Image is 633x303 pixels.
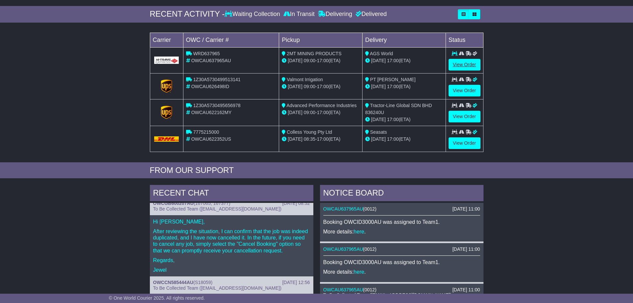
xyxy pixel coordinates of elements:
div: RECENT CHAT [150,185,313,203]
a: OWCAU637965AU [323,246,363,252]
span: OWCAU637965AU [191,58,231,63]
div: - (ETA) [282,83,360,90]
span: Tractor-Line Global SDN BHD 836240U [365,103,432,115]
span: [DATE] [288,58,302,63]
p: Regards, [153,257,310,263]
span: 08:35 [304,136,315,142]
span: [DATE] [371,136,386,142]
div: Waiting Collection [225,11,281,18]
div: ( ) [153,201,310,206]
span: 17:00 [317,136,329,142]
span: To Be Collected Team ([EMAIL_ADDRESS][DOMAIN_NAME]) [153,206,281,212]
div: RECENT ACTIVITY - [150,9,225,19]
a: OWCCN585444AU [153,280,193,285]
span: 09:00 [304,110,315,115]
span: 7775215000 [193,129,219,135]
span: 2MT MINING PRODUCTS [287,51,342,56]
span: [DATE] [371,117,386,122]
span: [DATE] [288,136,302,142]
span: [DATE] [288,110,302,115]
span: OWCAU622352US [191,136,231,142]
div: (ETA) [365,116,443,123]
td: Pickup [279,33,363,47]
span: To Be Collected Team ([EMAIL_ADDRESS][DOMAIN_NAME]) [153,285,281,291]
a: View Order [449,111,480,122]
p: Booking OWCID3000AU was assigned to Team1. [323,259,480,265]
div: - (ETA) [282,57,360,64]
div: ( ) [153,280,310,285]
span: 17:00 [317,58,329,63]
span: 17:00 [387,136,399,142]
div: - (ETA) [282,109,360,116]
div: (ETA) [365,136,443,143]
span: 1Z30A5730499513141 [193,77,240,82]
div: Delivering [316,11,354,18]
span: [DATE] [288,84,302,89]
span: 167065, 167377 [195,201,229,206]
span: To Be Collected Team ([EMAIL_ADDRESS][DOMAIN_NAME]) [323,292,452,298]
div: - (ETA) [282,136,360,143]
span: 09:00 [304,84,315,89]
span: [DATE] [371,58,386,63]
p: Hi [PERSON_NAME], [153,219,310,225]
div: NOTICE BOARD [320,185,483,203]
span: Advanced Performance Industries [286,103,357,108]
div: In Transit [282,11,316,18]
span: 1Z30A5730495656978 [193,103,240,108]
div: [DATE] 08:52 [282,201,310,206]
div: Delivered [354,11,387,18]
span: 17:00 [387,58,399,63]
span: 09:00 [304,58,315,63]
img: GetCarrierServiceLogo [154,57,179,64]
div: [DATE] 12:56 [282,280,310,285]
span: WRD637965 [193,51,220,56]
td: Carrier [150,33,183,47]
a: OWCAU637965AU [323,287,363,292]
img: GetCarrierServiceLogo [161,79,172,93]
div: (ETA) [365,57,443,64]
span: Seasats [370,129,387,135]
span: S18059 [195,280,211,285]
div: ( ) [323,246,480,252]
span: 17:00 [387,84,399,89]
span: [DATE] [371,84,386,89]
p: Booking OWCID3000AU was assigned to Team1. [323,219,480,225]
span: 0012 [365,246,375,252]
span: PT [PERSON_NAME] [370,77,416,82]
td: Delivery [362,33,446,47]
a: View Order [449,59,480,71]
span: 17:00 [317,110,329,115]
p: More details: . [323,228,480,235]
a: OWCGB600207AU [153,201,194,206]
span: Colless Young Pty Ltd [287,129,332,135]
td: OWC / Carrier # [183,33,279,47]
td: Status [446,33,483,47]
span: OWCAU626498ID [191,84,229,89]
span: © One World Courier 2025. All rights reserved. [109,295,205,301]
span: 17:00 [317,84,329,89]
span: 0012 [365,206,375,212]
div: [DATE] 11:00 [452,287,480,293]
p: After reviewing the situation, I can confirm that the job was indeed duplicated, and I have now c... [153,228,310,254]
span: OWCAU622162MY [191,110,231,115]
div: [DATE] 11:00 [452,206,480,212]
a: here [354,269,364,275]
span: 0012 [365,287,375,292]
img: GetCarrierServiceLogo [161,106,172,119]
span: Valmont Irrigation [287,77,323,82]
div: (ETA) [365,83,443,90]
p: Jewel [153,267,310,273]
span: 17:00 [387,117,399,122]
a: View Order [449,137,480,149]
a: OWCAU637965AU [323,206,363,212]
a: View Order [449,85,480,96]
a: here [354,229,364,234]
div: [DATE] 11:00 [452,246,480,252]
p: More details: . [323,269,480,275]
span: AGS World [370,51,393,56]
img: DHL.png [154,136,179,142]
div: ( ) [323,287,480,293]
div: ( ) [323,206,480,212]
div: FROM OUR SUPPORT [150,166,483,175]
